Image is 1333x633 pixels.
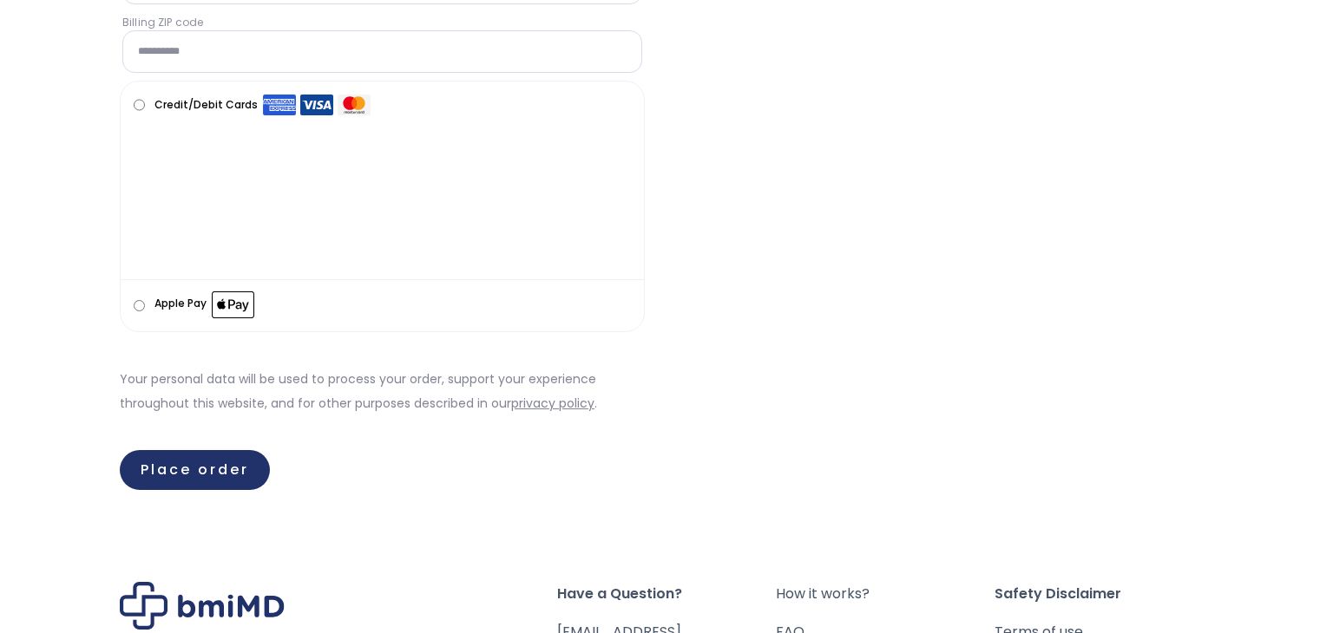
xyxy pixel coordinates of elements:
button: Place order [120,450,270,490]
a: privacy policy [511,395,594,412]
iframe: Secure payment input frame [130,113,627,243]
a: How it works? [776,582,995,606]
label: Credit/Debit Cards [154,95,371,116]
img: Mastercard [338,94,371,116]
img: Apple Pay [212,291,254,318]
label: Apple Pay [154,293,254,318]
span: Have a Question? [557,582,776,606]
img: Brand Logo [120,582,285,630]
img: Amex [263,94,296,116]
label: Billing ZIP code [122,15,642,30]
span: Safety Disclaimer [995,582,1213,606]
p: Your personal data will be used to process your order, support your experience throughout this we... [120,367,645,415]
img: Visa [300,94,333,116]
